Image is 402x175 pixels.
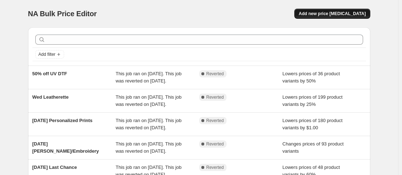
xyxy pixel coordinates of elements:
span: This job ran on [DATE]. This job was reverted on [DATE]. [116,118,182,130]
span: This job ran on [DATE]. This job was reverted on [DATE]. [116,141,182,154]
span: Add new price [MEDICAL_DATA] [299,11,366,17]
span: Add filter [39,51,55,57]
span: Reverted [206,165,224,170]
span: Lowers prices of 199 product variants by 25% [282,94,343,107]
span: Lowers prices of 36 product variants by 50% [282,71,340,84]
span: Reverted [206,141,224,147]
button: Add filter [35,50,64,59]
span: This job ran on [DATE]. This job was reverted on [DATE]. [116,71,182,84]
span: This job ran on [DATE]. This job was reverted on [DATE]. [116,94,182,107]
span: [DATE] Personalized Prints [32,118,93,123]
span: [DATE] Last Chance [32,165,77,170]
button: Add new price [MEDICAL_DATA] [294,9,370,19]
span: [DATE] [PERSON_NAME]/Embroidery [32,141,99,154]
span: Reverted [206,118,224,124]
span: 50% off UV DTF [32,71,67,76]
span: Lowers prices of 180 product variants by $1.00 [282,118,343,130]
span: Reverted [206,71,224,77]
span: Reverted [206,94,224,100]
span: NA Bulk Price Editor [28,10,97,18]
span: Wed Leatherette [32,94,69,100]
span: Changes prices of 93 product variants [282,141,344,154]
